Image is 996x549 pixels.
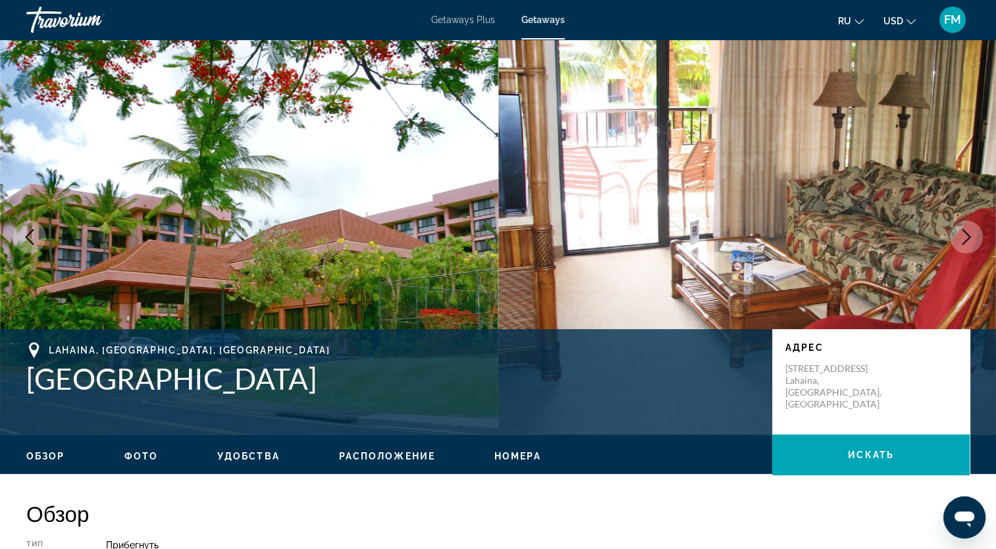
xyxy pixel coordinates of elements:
[494,450,541,462] button: Номера
[944,13,961,26] span: FM
[785,342,957,353] p: Адрес
[217,451,280,461] span: Удобства
[339,450,435,462] button: Расположение
[13,221,46,253] button: Previous image
[943,496,985,538] iframe: Кнопка запуска окна обмена сообщениями
[124,450,158,462] button: Фото
[838,11,864,30] button: Change language
[26,451,65,461] span: Обзор
[494,451,541,461] span: Номера
[26,361,759,396] h1: [GEOGRAPHIC_DATA]
[883,16,903,26] span: USD
[431,14,495,25] a: Getaways Plus
[785,363,891,410] p: [STREET_ADDRESS] Lahaina, [GEOGRAPHIC_DATA], [GEOGRAPHIC_DATA]
[848,450,894,460] span: искать
[49,345,330,355] span: Lahaina, [GEOGRAPHIC_DATA], [GEOGRAPHIC_DATA]
[950,221,983,253] button: Next image
[26,450,65,462] button: Обзор
[339,451,435,461] span: Расположение
[883,11,916,30] button: Change currency
[838,16,851,26] span: ru
[217,450,280,462] button: Удобства
[935,6,970,34] button: User Menu
[124,451,158,461] span: Фото
[521,14,565,25] a: Getaways
[26,500,970,527] h2: Обзор
[26,3,158,37] a: Travorium
[772,434,970,475] button: искать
